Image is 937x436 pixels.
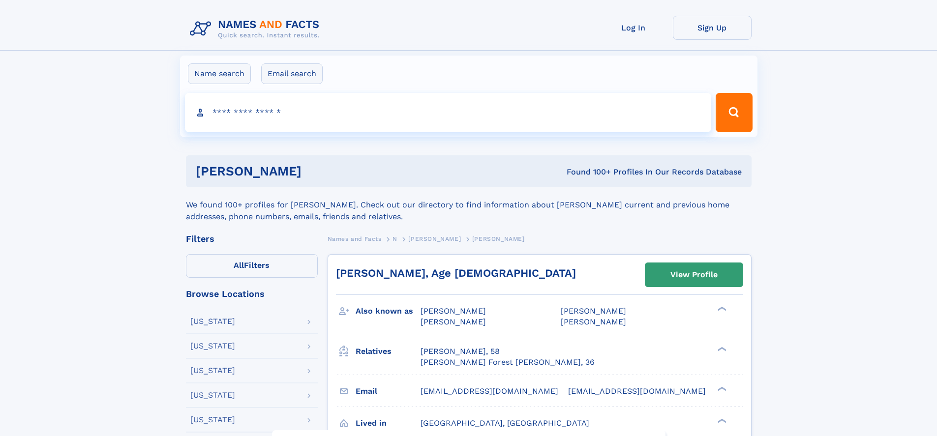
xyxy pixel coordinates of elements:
[421,386,558,396] span: [EMAIL_ADDRESS][DOMAIN_NAME]
[421,346,500,357] a: [PERSON_NAME], 58
[234,261,244,270] span: All
[186,254,318,278] label: Filters
[715,417,727,424] div: ❯
[472,235,525,242] span: [PERSON_NAME]
[196,165,434,177] h1: [PERSON_NAME]
[594,16,673,40] a: Log In
[190,391,235,399] div: [US_STATE]
[356,383,421,400] h3: Email
[421,357,595,368] a: [PERSON_NAME] Forest [PERSON_NAME], 36
[715,306,727,312] div: ❯
[188,63,251,84] label: Name search
[670,263,718,286] div: View Profile
[393,233,397,245] a: N
[645,263,743,287] a: View Profile
[434,167,742,177] div: Found 100+ Profiles In Our Records Database
[715,385,727,392] div: ❯
[408,233,461,245] a: [PERSON_NAME]
[393,235,397,242] span: N
[568,386,706,396] span: [EMAIL_ADDRESS][DOMAIN_NAME]
[190,367,235,375] div: [US_STATE]
[186,290,318,298] div: Browse Locations
[356,415,421,432] h3: Lived in
[673,16,752,40] a: Sign Up
[261,63,323,84] label: Email search
[336,267,576,279] a: [PERSON_NAME], Age [DEMOGRAPHIC_DATA]
[190,318,235,325] div: [US_STATE]
[716,93,752,132] button: Search Button
[186,16,328,42] img: Logo Names and Facts
[356,303,421,320] h3: Also known as
[186,234,318,243] div: Filters
[328,233,382,245] a: Names and Facts
[715,346,727,352] div: ❯
[356,343,421,360] h3: Relatives
[190,342,235,350] div: [US_STATE]
[561,317,626,326] span: [PERSON_NAME]
[421,306,486,316] span: [PERSON_NAME]
[421,418,589,428] span: [GEOGRAPHIC_DATA], [GEOGRAPHIC_DATA]
[186,187,752,223] div: We found 100+ profiles for [PERSON_NAME]. Check out our directory to find information about [PERS...
[421,317,486,326] span: [PERSON_NAME]
[561,306,626,316] span: [PERSON_NAME]
[408,235,461,242] span: [PERSON_NAME]
[185,93,712,132] input: search input
[190,416,235,424] div: [US_STATE]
